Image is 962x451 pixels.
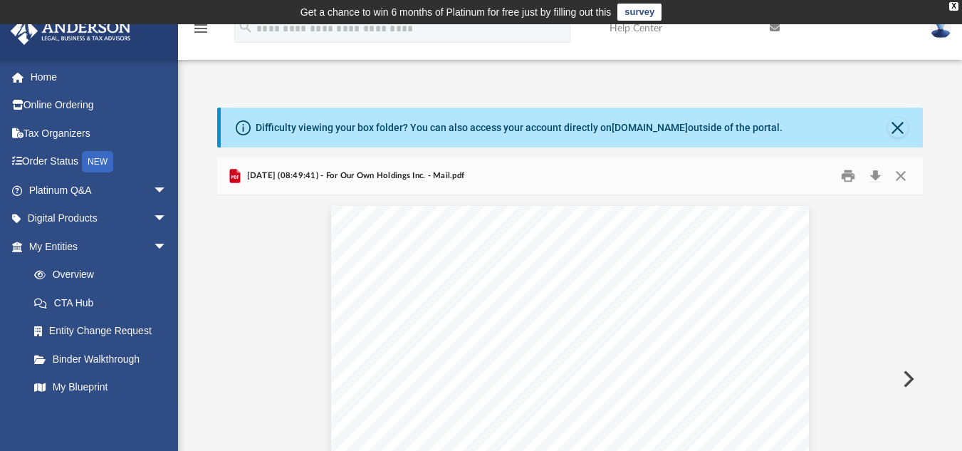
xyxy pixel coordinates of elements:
span: [DATE] (08:49:41) - For Our Own Holdings Inc. - Mail.pdf [244,170,464,182]
button: Close [888,165,914,187]
div: close [949,2,958,11]
a: Online Ordering [10,91,189,120]
a: Overview [20,261,189,289]
a: Home [10,63,189,91]
button: Next File [892,359,923,399]
a: Tax Organizers [10,119,189,147]
a: Entity Change Request [20,317,189,346]
img: Anderson Advisors Platinum Portal [6,17,135,45]
button: Close [888,118,908,138]
a: Digital Productsarrow_drop_down [10,204,189,233]
a: menu [192,27,209,37]
a: Tax Due Dates [20,401,189,430]
i: menu [192,20,209,37]
img: User Pic [930,18,951,38]
button: Print [835,165,863,187]
a: Binder Walkthrough [20,345,189,373]
i: search [238,19,253,35]
div: NEW [82,151,113,172]
a: My Entitiesarrow_drop_down [10,232,189,261]
span: arrow_drop_down [153,204,182,234]
div: Difficulty viewing your box folder? You can also access your account directly on outside of the p... [256,120,783,135]
button: Download [862,165,888,187]
a: Platinum Q&Aarrow_drop_down [10,176,189,204]
a: My Blueprint [20,373,182,402]
a: Order StatusNEW [10,147,189,177]
a: [DOMAIN_NAME] [612,122,688,133]
span: arrow_drop_down [153,176,182,205]
div: Get a chance to win 6 months of Platinum for free just by filling out this [300,4,612,21]
a: CTA Hub [20,289,189,317]
a: survey [617,4,662,21]
span: arrow_drop_down [153,232,182,261]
